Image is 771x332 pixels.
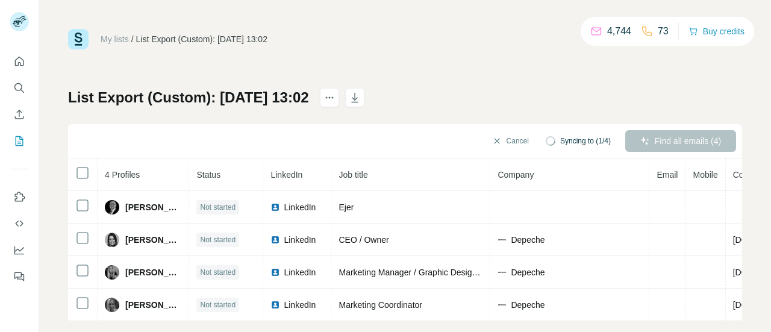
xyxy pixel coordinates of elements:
[284,201,316,213] span: LinkedIn
[498,268,507,277] img: company-logo
[560,136,611,146] span: Syncing to (1/4)
[125,299,181,311] span: [PERSON_NAME]
[10,266,29,287] button: Feedback
[68,29,89,49] img: Surfe Logo
[339,235,389,245] span: CEO / Owner
[270,300,280,310] img: LinkedIn logo
[200,267,236,278] span: Not started
[200,234,236,245] span: Not started
[511,266,545,278] span: Depeche
[270,170,302,180] span: LinkedIn
[658,24,669,39] p: 73
[284,299,316,311] span: LinkedIn
[196,170,220,180] span: Status
[10,239,29,261] button: Dashboard
[68,88,309,107] h1: List Export (Custom): [DATE] 13:02
[105,265,119,280] img: Avatar
[10,77,29,99] button: Search
[105,298,119,312] img: Avatar
[284,234,316,246] span: LinkedIn
[270,202,280,212] img: LinkedIn logo
[10,104,29,125] button: Enrich CSV
[339,170,367,180] span: Job title
[339,202,354,212] span: Ejer
[511,234,545,246] span: Depeche
[484,130,537,152] button: Cancel
[10,130,29,152] button: My lists
[511,299,545,311] span: Depeche
[284,266,316,278] span: LinkedIn
[498,235,507,245] img: company-logo
[693,170,717,180] span: Mobile
[607,24,631,39] p: 4,744
[10,51,29,72] button: Quick start
[10,186,29,208] button: Use Surfe on LinkedIn
[131,33,134,45] li: /
[657,170,678,180] span: Email
[270,235,280,245] img: LinkedIn logo
[688,23,744,40] button: Buy credits
[339,268,484,277] span: Marketing Manager / Graphic Designer
[498,300,507,310] img: company-logo
[105,200,119,215] img: Avatar
[200,202,236,213] span: Not started
[498,170,534,180] span: Company
[125,201,181,213] span: [PERSON_NAME]
[125,234,181,246] span: [PERSON_NAME]
[105,233,119,247] img: Avatar
[339,300,422,310] span: Marketing Coordinator
[136,33,267,45] div: List Export (Custom): [DATE] 13:02
[10,213,29,234] button: Use Surfe API
[270,268,280,277] img: LinkedIn logo
[105,170,140,180] span: 4 Profiles
[200,299,236,310] span: Not started
[101,34,129,44] a: My lists
[320,88,339,107] button: actions
[125,266,181,278] span: [PERSON_NAME]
